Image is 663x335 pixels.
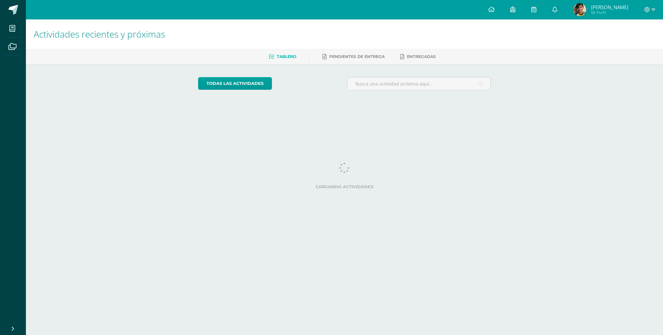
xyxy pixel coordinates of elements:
[269,52,296,62] a: Tablero
[591,10,628,15] span: Mi Perfil
[573,3,586,16] img: dbfe0b640cf26bdc05025017ccb4744e.png
[329,54,385,59] span: Pendientes de entrega
[400,52,436,62] a: Entregadas
[591,4,628,10] span: [PERSON_NAME]
[347,77,491,90] input: Busca una actividad próxima aquí...
[198,184,491,189] label: Cargando actividades
[322,52,385,62] a: Pendientes de entrega
[198,77,272,90] a: todas las Actividades
[34,28,165,40] span: Actividades recientes y próximas
[407,54,436,59] span: Entregadas
[277,54,296,59] span: Tablero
